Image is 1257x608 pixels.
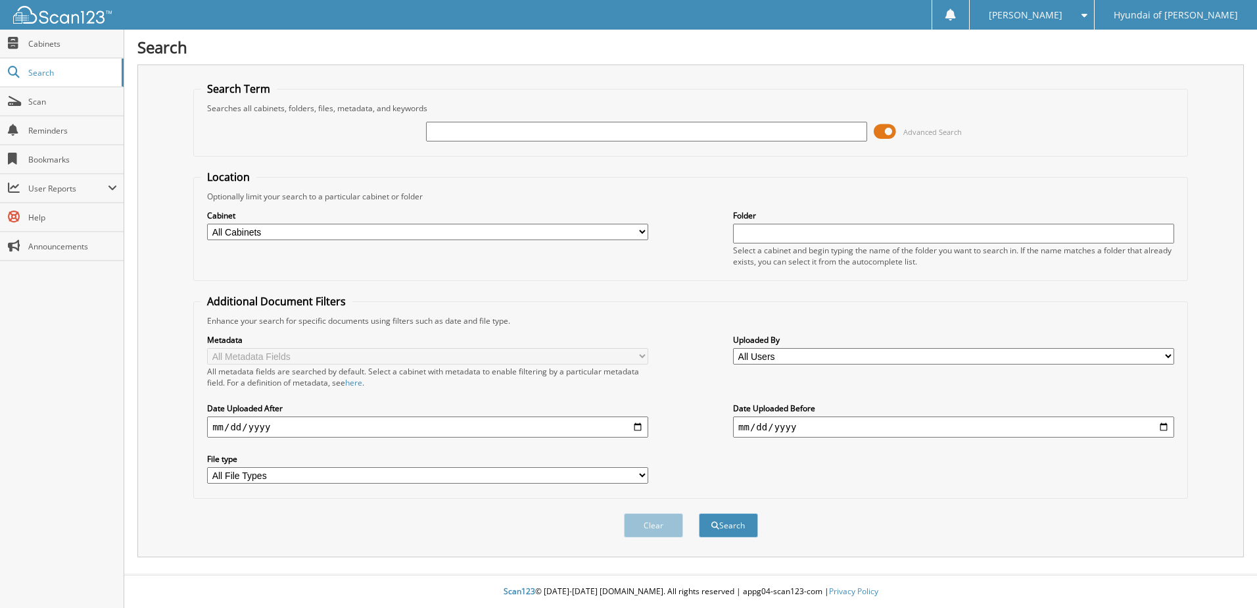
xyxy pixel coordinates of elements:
div: © [DATE]-[DATE] [DOMAIN_NAME]. All rights reserved | appg04-scan123-com | [124,576,1257,608]
span: Reminders [28,125,117,136]
div: Enhance your search for specific documents using filters such as date and file type. [201,315,1181,326]
legend: Search Term [201,82,277,96]
input: end [733,417,1174,438]
span: User Reports [28,183,108,194]
a: here [345,377,362,388]
input: start [207,417,648,438]
label: Date Uploaded Before [733,403,1174,414]
img: scan123-logo-white.svg [13,6,112,24]
label: Metadata [207,334,648,345]
legend: Location [201,170,256,184]
button: Search [699,513,758,538]
legend: Additional Document Filters [201,294,352,309]
div: Select a cabinet and begin typing the name of the folder you want to search in. If the name match... [733,245,1174,267]
span: Bookmarks [28,154,117,165]
label: Uploaded By [733,334,1174,345]
a: Privacy Policy [829,586,878,597]
span: Advanced Search [903,127,962,137]
label: Cabinet [207,210,648,221]
label: File type [207,453,648,465]
label: Folder [733,210,1174,221]
h1: Search [137,36,1244,58]
span: Search [28,67,115,78]
span: Hyundai of [PERSON_NAME] [1114,11,1238,19]
button: Clear [624,513,683,538]
span: Help [28,212,117,223]
span: Scan123 [504,586,535,597]
span: Scan [28,96,117,107]
span: [PERSON_NAME] [989,11,1062,19]
div: Optionally limit your search to a particular cabinet or folder [201,191,1181,202]
span: Cabinets [28,38,117,49]
div: All metadata fields are searched by default. Select a cabinet with metadata to enable filtering b... [207,366,648,388]
label: Date Uploaded After [207,403,648,414]
span: Announcements [28,241,117,252]
div: Searches all cabinets, folders, files, metadata, and keywords [201,103,1181,114]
